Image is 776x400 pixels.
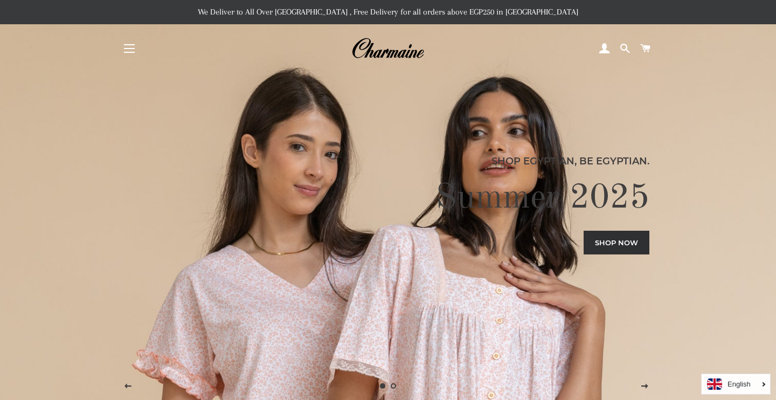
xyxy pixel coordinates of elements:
h2: Summer 2025 [127,177,650,220]
a: English [707,378,765,390]
a: Shop now [584,231,649,254]
img: Charmaine Egypt [351,37,424,60]
button: Previous slide [115,373,142,400]
i: English [727,381,751,388]
a: Load slide 2 [388,381,399,391]
p: Shop Egyptian, Be Egyptian. [127,154,650,169]
a: Slide 1, current [377,381,388,391]
button: Next slide [632,373,659,400]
